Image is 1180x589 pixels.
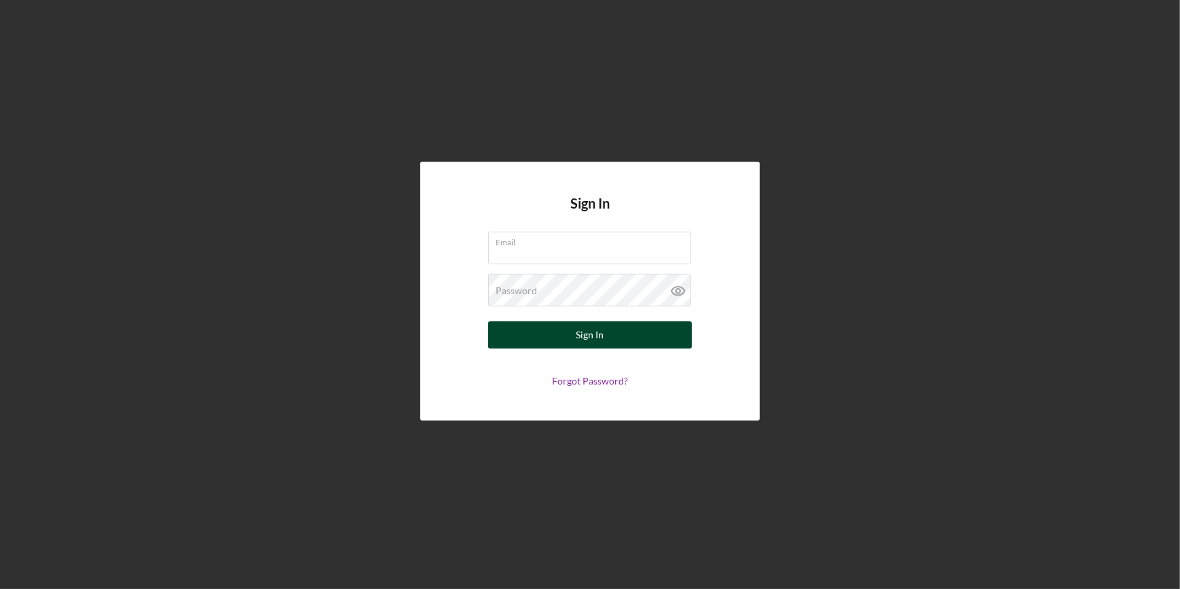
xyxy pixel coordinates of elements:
a: Forgot Password? [552,375,628,387]
label: Email [496,232,691,247]
label: Password [496,285,537,296]
h4: Sign In [570,196,610,232]
div: Sign In [576,321,604,349]
button: Sign In [488,321,692,349]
